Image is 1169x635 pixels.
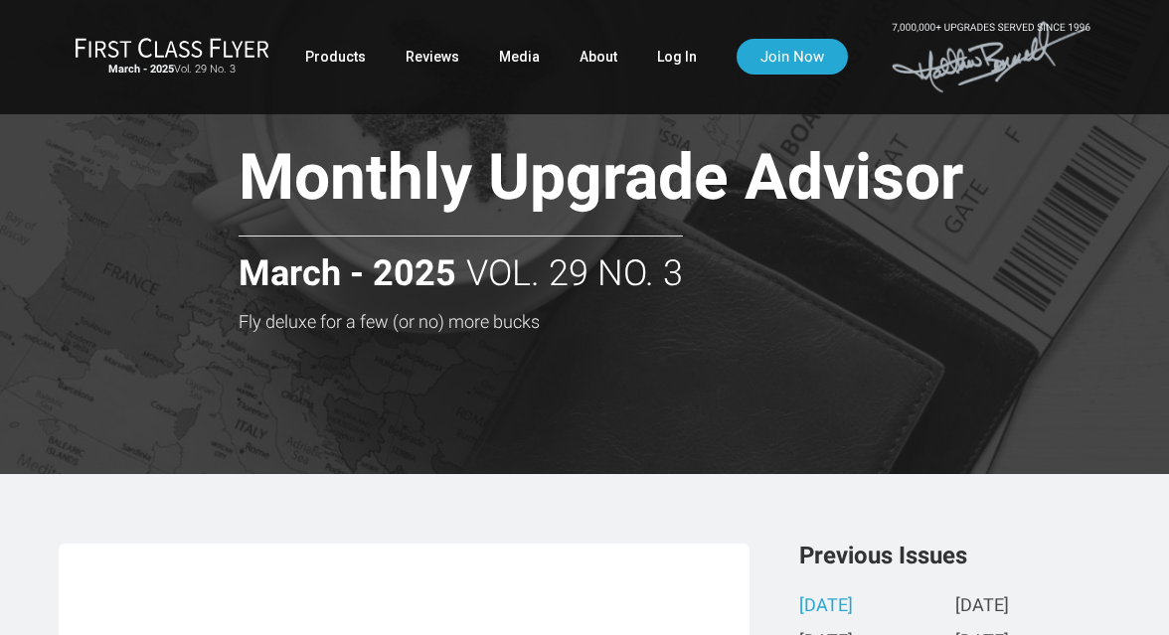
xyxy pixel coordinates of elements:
a: Reviews [406,39,459,75]
strong: March - 2025 [108,63,174,76]
a: First Class FlyerMarch - 2025Vol. 29 No. 3 [75,37,269,77]
a: Products [305,39,366,75]
h3: Previous Issues [799,544,1110,567]
strong: March - 2025 [239,254,456,294]
h2: Vol. 29 No. 3 [239,236,683,294]
a: Media [499,39,540,75]
small: Vol. 29 No. 3 [75,63,269,77]
a: [DATE] [955,596,1009,617]
h1: Monthly Upgrade Advisor [239,143,1020,220]
a: Join Now [737,39,848,75]
a: About [580,39,617,75]
a: Log In [657,39,697,75]
a: [DATE] [799,596,853,617]
h3: Fly deluxe for a few (or no) more bucks [239,312,1020,332]
img: First Class Flyer [75,37,269,58]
